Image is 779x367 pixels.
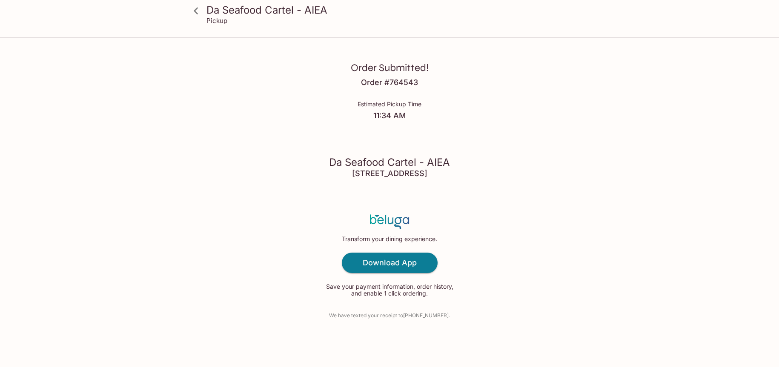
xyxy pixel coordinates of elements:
[358,111,421,120] h4: 11:34 AM
[342,253,438,273] a: Download App
[342,236,437,242] p: Transform your dining experience.
[352,169,427,178] h4: [STREET_ADDRESS]
[370,214,410,229] img: Beluga
[358,101,421,108] p: Estimated Pickup Time
[351,61,429,74] h3: Order Submitted!
[329,311,450,319] p: We have texted your receipt to [PHONE_NUMBER] .
[361,78,418,87] h4: Order # 764543
[324,283,455,297] p: Save your payment information, order history, and enable 1 click ordering.
[206,17,227,25] p: Pickup
[329,156,450,169] h3: Da Seafood Cartel - AIEA
[363,258,417,267] h4: Download App
[206,3,587,17] h3: Da Seafood Cartel - AIEA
